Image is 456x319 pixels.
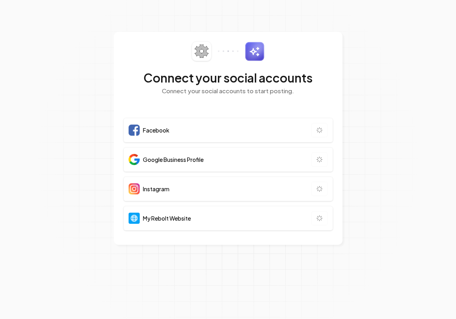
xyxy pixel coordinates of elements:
img: sparkles.svg [245,42,264,61]
img: Website [129,213,140,224]
p: Connect your social accounts to start posting. [123,86,333,96]
h2: Connect your social accounts [123,71,333,85]
img: Facebook [129,125,140,136]
img: connector-dots.svg [218,50,239,52]
span: Instagram [143,185,169,193]
span: Facebook [143,126,169,134]
img: Instagram [129,183,140,194]
span: My Rebolt Website [143,214,191,222]
img: Google [129,154,140,165]
span: Google Business Profile [143,156,204,163]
